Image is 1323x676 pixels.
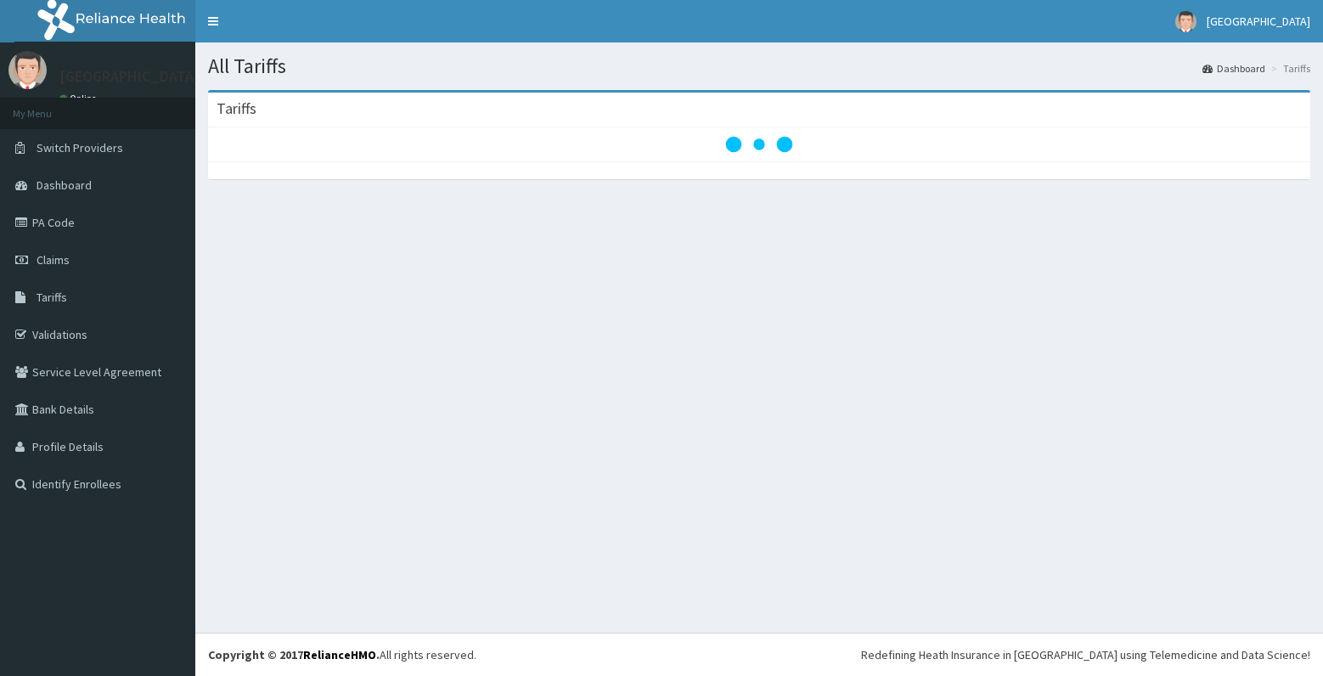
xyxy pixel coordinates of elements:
[1202,61,1265,76] a: Dashboard
[303,647,376,662] a: RelianceHMO
[37,290,67,305] span: Tariffs
[59,69,200,84] p: [GEOGRAPHIC_DATA]
[1207,14,1310,29] span: [GEOGRAPHIC_DATA]
[208,55,1310,77] h1: All Tariffs
[8,51,47,89] img: User Image
[208,647,380,662] strong: Copyright © 2017 .
[217,101,256,116] h3: Tariffs
[37,177,92,193] span: Dashboard
[725,110,793,178] svg: audio-loading
[195,633,1323,676] footer: All rights reserved.
[1175,11,1196,32] img: User Image
[1267,61,1310,76] li: Tariffs
[37,252,70,268] span: Claims
[861,646,1310,663] div: Redefining Heath Insurance in [GEOGRAPHIC_DATA] using Telemedicine and Data Science!
[59,93,100,104] a: Online
[37,140,123,155] span: Switch Providers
